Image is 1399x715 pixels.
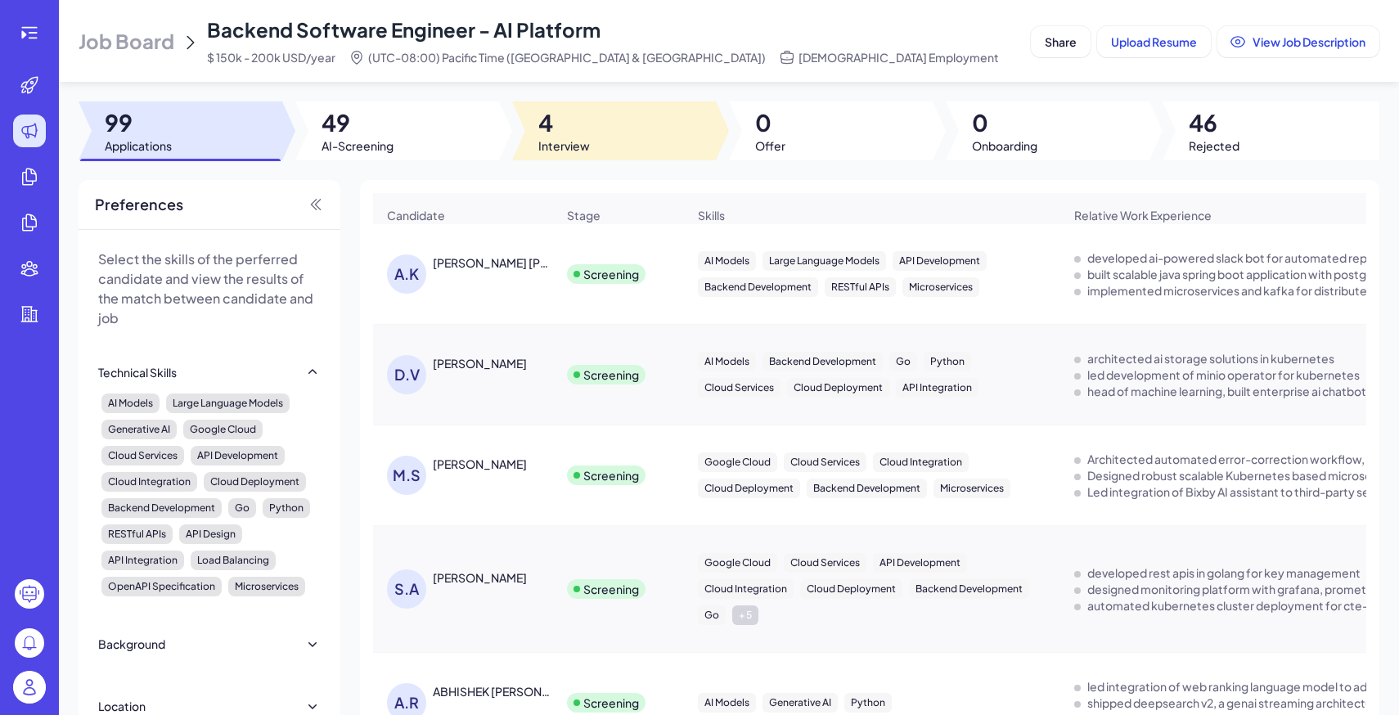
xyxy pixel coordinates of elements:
[387,355,426,394] div: D.V
[583,366,639,383] div: Screening
[583,695,639,711] div: Screening
[873,553,967,573] div: API Development
[1087,350,1334,366] div: architected ai storage solutions in kubernetes
[1087,366,1360,383] div: led development of minio operator for kubernetes
[972,137,1037,154] span: Onboarding
[95,193,183,216] span: Preferences
[698,277,818,297] div: Backend Development
[228,498,256,518] div: Go
[1087,564,1361,581] div: developed rest apis in golang for key management
[787,378,889,398] div: Cloud Deployment
[101,577,222,596] div: OpenAPI Specification
[1111,34,1197,49] span: Upload Resume
[698,352,756,371] div: AI Models
[387,254,426,294] div: A.K
[1087,695,1383,711] div: shipped deepsearch v2, a genai streaming architecture
[1045,34,1077,49] span: Share
[433,569,527,586] div: Srikanth Akurati
[755,108,785,137] span: 0
[101,420,177,439] div: Generative AI
[98,636,165,652] div: Background
[538,137,590,154] span: Interview
[807,479,927,498] div: Backend Development
[433,355,527,371] div: Daniel Valdivia Milanes
[322,137,394,154] span: AI-Screening
[698,553,777,573] div: Google Cloud
[433,456,527,472] div: Mitali Sahoo
[538,108,590,137] span: 4
[698,605,726,625] div: Go
[583,266,639,282] div: Screening
[698,579,794,599] div: Cloud Integration
[844,693,892,713] div: Python
[179,524,242,544] div: API Design
[698,479,800,498] div: Cloud Deployment
[101,446,184,465] div: Cloud Services
[698,693,756,713] div: AI Models
[825,277,896,297] div: RESTful APIs
[1253,34,1365,49] span: View Job Description
[732,605,758,625] div: + 5
[98,364,177,380] div: Technical Skills
[1087,383,1366,399] div: head of machine learning, built enterprise ai chatbot
[972,108,1037,137] span: 0
[207,49,335,65] span: $ 150k - 200k USD/year
[98,250,321,328] p: Select the skills of the perferred candidate and view the results of the match between candidate ...
[698,452,777,472] div: Google Cloud
[567,207,601,223] span: Stage
[583,581,639,597] div: Screening
[873,452,969,472] div: Cloud Integration
[784,553,866,573] div: Cloud Services
[322,108,394,137] span: 49
[79,28,174,54] span: Job Board
[889,352,917,371] div: Go
[228,577,305,596] div: Microservices
[762,352,883,371] div: Backend Development
[698,251,756,271] div: AI Models
[1217,26,1379,57] button: View Job Description
[433,683,554,699] div: ABHISHEK RAMESH KESHAV
[1074,207,1212,223] span: Relative Work Experience
[101,551,184,570] div: API Integration
[101,498,222,518] div: Backend Development
[1031,26,1091,57] button: Share
[784,452,866,472] div: Cloud Services
[798,49,999,65] span: [DEMOGRAPHIC_DATA] Employment
[800,579,902,599] div: Cloud Deployment
[762,251,886,271] div: Large Language Models
[583,467,639,483] div: Screening
[924,352,971,371] div: Python
[105,137,172,154] span: Applications
[1189,137,1239,154] span: Rejected
[902,277,979,297] div: Microservices
[191,551,276,570] div: Load Balancing
[263,498,310,518] div: Python
[909,579,1029,599] div: Backend Development
[1097,26,1211,57] button: Upload Resume
[1087,581,1392,597] div: designed monitoring platform with grafana, prometheus
[755,137,785,154] span: Offer
[933,479,1010,498] div: Microservices
[387,456,426,495] div: M.S
[191,446,285,465] div: API Development
[101,524,173,544] div: RESTful APIs
[368,49,766,65] span: (UTC-08:00) Pacific Time ([GEOGRAPHIC_DATA] & [GEOGRAPHIC_DATA])
[207,17,601,42] span: Backend Software Engineer - AI Platform
[101,472,197,492] div: Cloud Integration
[105,108,172,137] span: 99
[896,378,978,398] div: API Integration
[98,698,146,714] div: Location
[387,569,426,609] div: S.A
[183,420,263,439] div: Google Cloud
[101,393,160,413] div: AI Models
[893,251,987,271] div: API Development
[204,472,306,492] div: Cloud Deployment
[1189,108,1239,137] span: 46
[698,378,780,398] div: Cloud Services
[433,254,554,271] div: Ashish Kumar Jha
[166,393,290,413] div: Large Language Models
[387,207,445,223] span: Candidate
[698,207,725,223] span: Skills
[1087,266,1393,282] div: built scalable java spring boot application with postgresql
[762,693,838,713] div: Generative AI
